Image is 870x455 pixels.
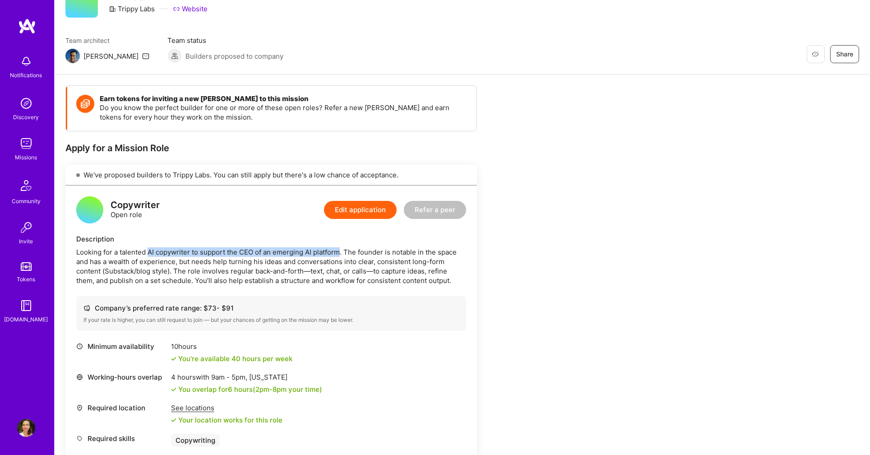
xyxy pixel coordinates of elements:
[65,142,477,154] div: Apply for a Mission Role
[83,51,139,61] div: [PERSON_NAME]
[142,52,149,60] i: icon Mail
[10,70,42,80] div: Notifications
[83,303,459,313] div: Company’s preferred rate range: $ 73 - $ 91
[17,218,35,237] img: Invite
[178,385,322,394] div: You overlap for 6 hours ( your time)
[171,387,176,392] i: icon Check
[76,95,94,113] img: Token icon
[109,5,116,13] i: icon CompanyGray
[14,112,39,122] div: Discovery
[15,175,37,196] img: Community
[76,404,83,411] i: icon Location
[21,262,32,271] img: tokens
[17,419,35,437] img: User Avatar
[76,403,167,413] div: Required location
[76,435,83,442] i: icon Tag
[171,354,292,363] div: You're available 40 hours per week
[17,274,36,284] div: Tokens
[812,51,819,58] i: icon EyeClosed
[76,234,466,244] div: Description
[109,4,155,14] div: Trippy Labs
[76,343,83,350] i: icon Clock
[17,52,35,70] img: bell
[836,50,853,59] span: Share
[830,45,859,63] button: Share
[167,36,283,45] span: Team status
[17,135,35,153] img: teamwork
[171,403,282,413] div: See locations
[167,49,182,63] img: Builders proposed to company
[17,297,35,315] img: guide book
[255,385,287,394] span: 2pm - 8pm
[171,356,176,362] i: icon Check
[15,419,37,437] a: User Avatar
[404,201,466,219] button: Refer a peer
[17,94,35,112] img: discovery
[65,165,477,186] div: We've proposed builders to Trippy Labs. You can still apply but there's a low chance of acceptance.
[324,201,397,219] button: Edit application
[76,342,167,351] div: Minimum availability
[76,372,167,382] div: Working-hours overlap
[171,434,220,447] div: Copywriting
[100,103,467,122] p: Do you know the perfect builder for one or more of these open roles? Refer a new [PERSON_NAME] an...
[18,18,36,34] img: logo
[171,342,292,351] div: 10 hours
[173,4,208,14] a: Website
[5,315,48,324] div: [DOMAIN_NAME]
[76,374,83,381] i: icon World
[83,305,90,311] i: icon Cash
[83,316,459,324] div: If your rate is higher, you can still request to join — but your chances of getting on the missio...
[12,196,41,206] div: Community
[76,247,466,285] div: Looking for a talented AI copywriter to support the CEO of an emerging AI platform. The founder i...
[171,415,282,425] div: Your location works for this role
[100,95,467,103] h4: Earn tokens for inviting a new [PERSON_NAME] to this mission
[65,36,149,45] span: Team architect
[111,200,160,219] div: Open role
[171,418,176,423] i: icon Check
[185,51,283,61] span: Builders proposed to company
[171,372,322,382] div: 4 hours with [US_STATE]
[111,200,160,210] div: Copywriter
[15,153,37,162] div: Missions
[19,237,33,246] div: Invite
[65,49,80,63] img: Team Architect
[209,373,249,381] span: 9am - 5pm ,
[76,434,167,443] div: Required skills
